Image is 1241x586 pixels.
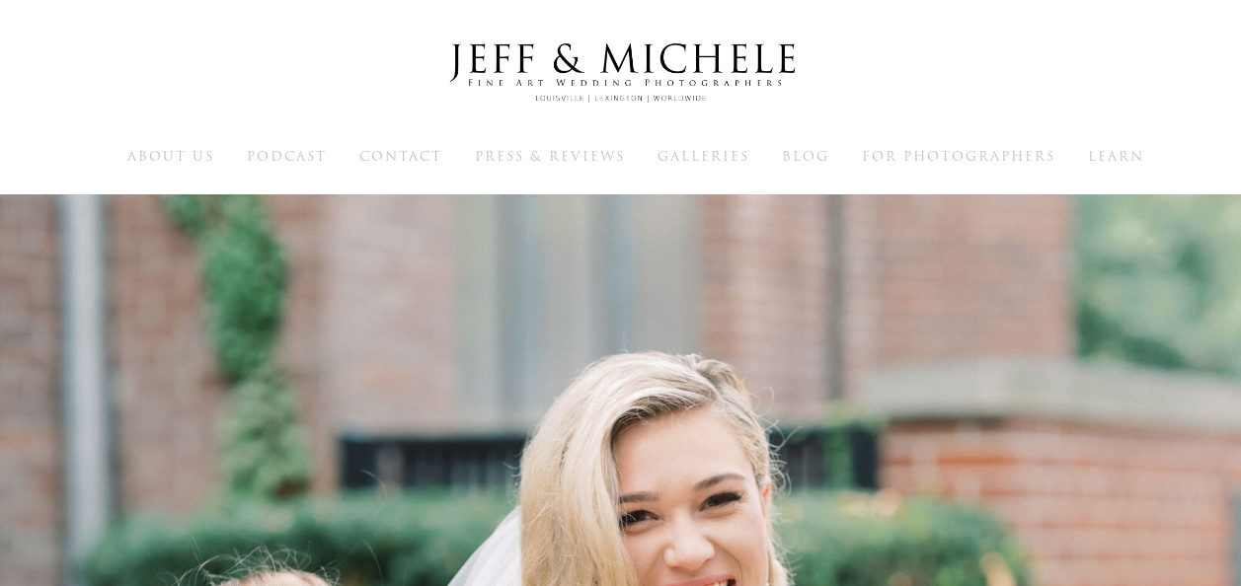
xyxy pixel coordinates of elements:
span: For Photographers [862,147,1055,166]
span: Podcast [247,147,327,166]
a: Contact [359,147,442,165]
span: Galleries [658,147,749,166]
span: Contact [359,147,442,166]
img: Louisville Wedding Photographers - Jeff & Michele Wedding Photographers [424,25,818,121]
span: Blog [782,147,829,166]
a: Blog [782,147,829,165]
a: Learn [1088,147,1144,165]
span: Press & Reviews [475,147,625,166]
a: Press & Reviews [475,147,625,165]
a: Galleries [658,147,749,165]
span: About Us [127,147,214,166]
span: Learn [1088,147,1144,166]
a: For Photographers [862,147,1055,165]
a: About Us [127,147,214,165]
a: Podcast [247,147,327,165]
